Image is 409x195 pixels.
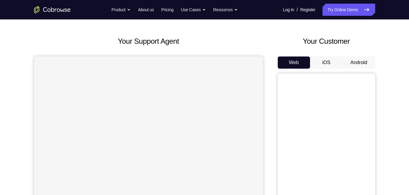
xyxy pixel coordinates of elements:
a: Pricing [161,4,173,16]
a: About us [138,4,154,16]
a: Go to the home page [34,6,71,13]
span: / [297,6,298,13]
button: Android [343,56,375,69]
a: Log In [283,4,294,16]
button: Use Cases [181,4,206,16]
button: Resources [213,4,238,16]
button: Product [111,4,131,16]
a: Try Online Demo [323,4,375,16]
button: Web [278,56,310,69]
button: iOS [310,56,343,69]
h2: Your Customer [278,36,375,47]
a: Register [300,4,315,16]
h2: Your Support Agent [34,36,263,47]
